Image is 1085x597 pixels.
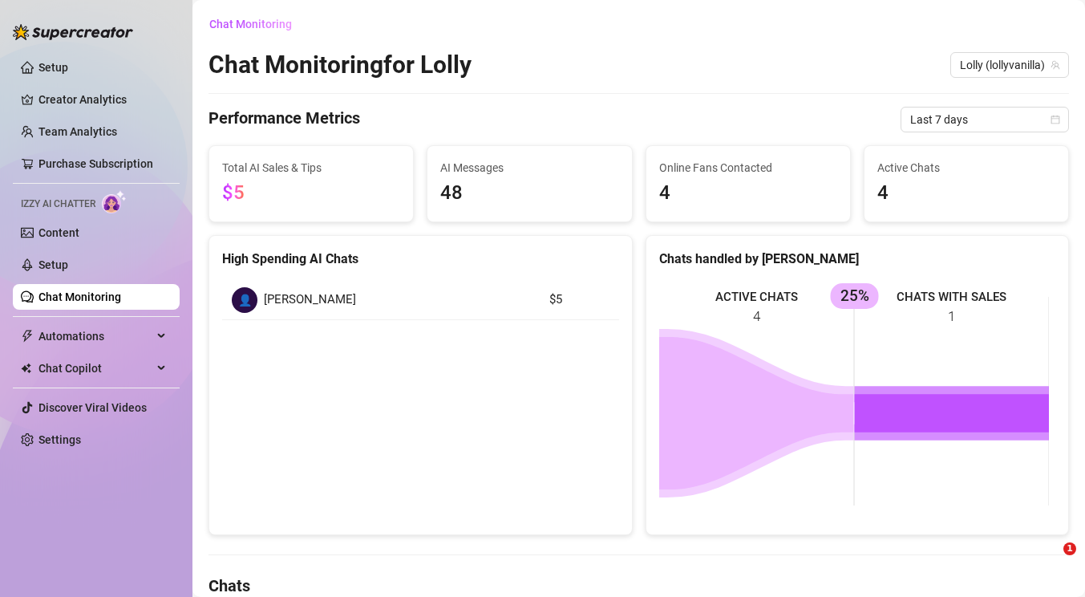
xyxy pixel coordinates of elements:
[877,178,1055,209] span: 4
[38,290,121,303] a: Chat Monitoring
[222,181,245,204] span: $5
[549,290,609,310] article: $5
[38,433,81,446] a: Settings
[222,159,400,177] span: Total AI Sales & Tips
[38,226,79,239] a: Content
[1030,542,1069,581] iframe: Intercom live chat
[440,159,618,177] span: AI Messages
[264,290,356,310] span: [PERSON_NAME]
[910,108,1059,132] span: Last 7 days
[102,190,127,213] img: AI Chatter
[38,323,152,349] span: Automations
[208,50,472,80] h2: Chat Monitoring for Lolly
[21,197,95,212] span: Izzy AI Chatter
[13,24,133,40] img: logo-BBDzfeDw.svg
[659,159,837,177] span: Online Fans Contacted
[38,401,147,414] a: Discover Viral Videos
[659,249,1056,269] div: Chats handled by [PERSON_NAME]
[960,53,1059,77] span: Lolly (lollyvanilla)
[208,11,305,37] button: Chat Monitoring
[38,258,68,271] a: Setup
[232,287,257,313] div: 👤
[222,249,619,269] div: High Spending AI Chats
[38,157,153,170] a: Purchase Subscription
[208,107,360,132] h4: Performance Metrics
[38,87,167,112] a: Creator Analytics
[1051,115,1060,124] span: calendar
[208,575,1069,597] h4: Chats
[21,330,34,343] span: thunderbolt
[877,159,1055,177] span: Active Chats
[38,125,117,138] a: Team Analytics
[209,18,292,30] span: Chat Monitoring
[21,363,31,374] img: Chat Copilot
[38,355,152,381] span: Chat Copilot
[1063,542,1076,555] span: 1
[38,61,68,74] a: Setup
[1051,60,1060,70] span: team
[440,178,618,209] span: 48
[659,178,837,209] span: 4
